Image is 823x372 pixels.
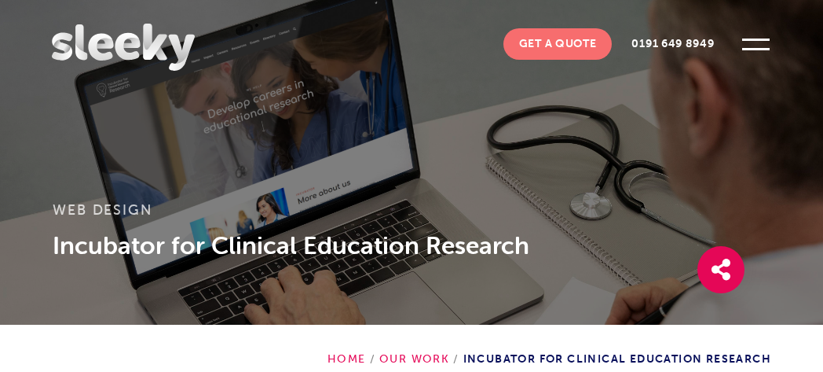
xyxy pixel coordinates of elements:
h1: Incubator for Clinical Education Research [53,230,770,260]
span: / [449,352,463,366]
div: Incubator for Clinical Education Research [327,325,771,366]
span: / [366,352,379,366]
a: Web Design [53,201,152,219]
a: 0191 649 8949 [616,28,730,60]
a: Home [327,352,366,366]
a: Get A Quote [503,28,613,60]
a: Our Work [379,352,449,366]
img: Sleeky Web Design Newcastle [52,24,195,71]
